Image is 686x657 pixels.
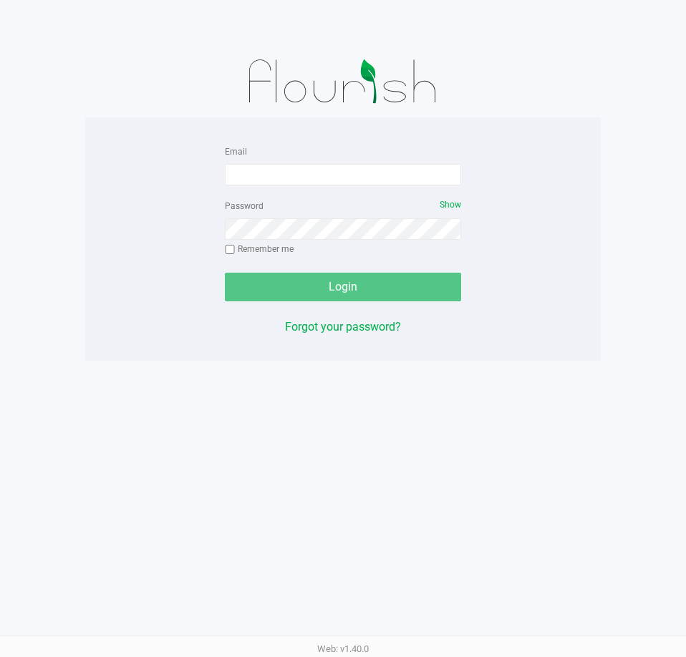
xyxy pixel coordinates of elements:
[317,643,369,654] span: Web: v1.40.0
[225,245,235,255] input: Remember me
[225,243,294,255] label: Remember me
[225,200,264,213] label: Password
[440,200,461,210] span: Show
[225,145,247,158] label: Email
[285,318,401,336] button: Forgot your password?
